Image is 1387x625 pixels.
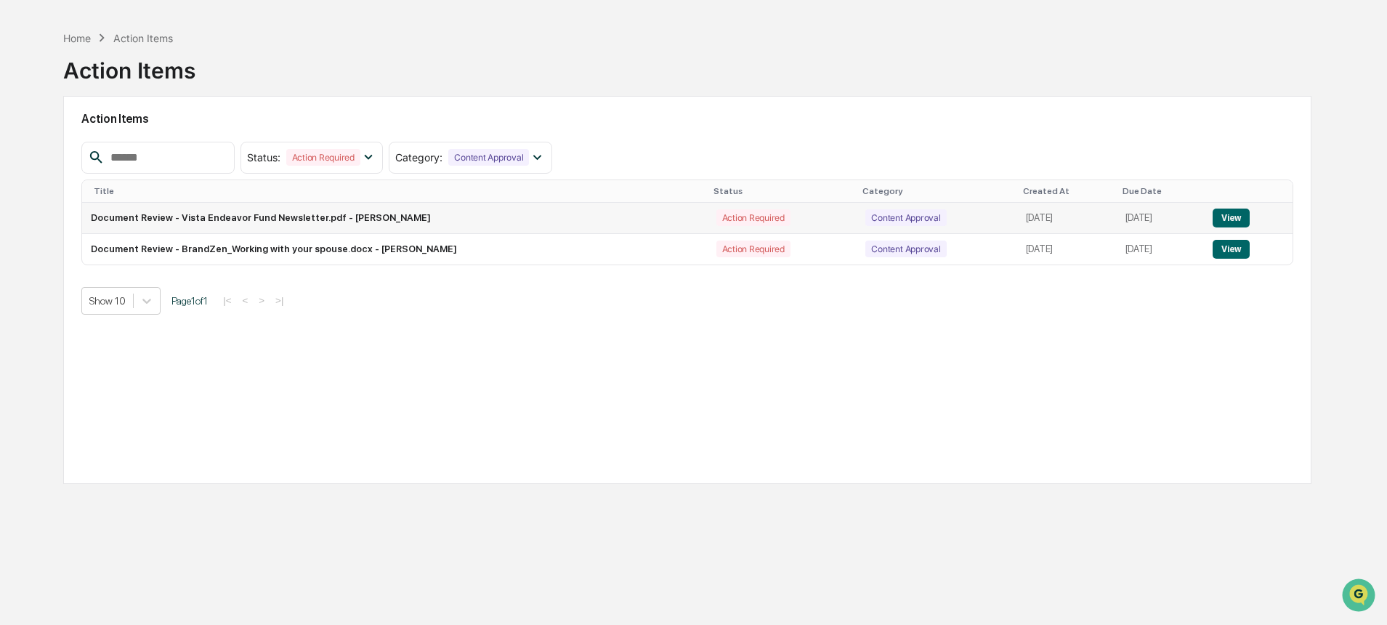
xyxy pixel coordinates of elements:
[716,209,790,226] div: Action Required
[254,294,269,307] button: >
[113,32,173,44] div: Action Items
[9,177,100,203] a: 🖐️Preclearance
[49,111,238,126] div: Start new chat
[713,186,852,196] div: Status
[82,234,707,265] td: Document Review - BrandZen_Working with your spouse.docx - [PERSON_NAME]
[1117,203,1205,234] td: [DATE]
[1017,234,1117,265] td: [DATE]
[82,203,707,234] td: Document Review - Vista Endeavor Fund Newsletter.pdf - [PERSON_NAME]
[1017,203,1117,234] td: [DATE]
[865,209,946,226] div: Content Approval
[171,295,208,307] span: Page 1 of 1
[448,149,529,166] div: Content Approval
[63,46,195,84] div: Action Items
[15,111,41,137] img: 1746055101610-c473b297-6a78-478c-a979-82029cc54cd1
[49,126,184,137] div: We're available if you need us!
[238,294,253,307] button: <
[1213,240,1250,259] button: View
[862,186,1011,196] div: Category
[865,241,946,257] div: Content Approval
[29,183,94,198] span: Preclearance
[1213,209,1250,227] button: View
[29,211,92,225] span: Data Lookup
[120,183,180,198] span: Attestations
[15,212,26,224] div: 🔎
[105,185,117,196] div: 🗄️
[145,246,176,257] span: Pylon
[102,246,176,257] a: Powered byPylon
[1213,243,1250,254] a: View
[286,149,360,166] div: Action Required
[63,32,91,44] div: Home
[1117,234,1205,265] td: [DATE]
[15,31,264,54] p: How can we help?
[1023,186,1111,196] div: Created At
[15,185,26,196] div: 🖐️
[1123,186,1199,196] div: Due Date
[395,151,442,164] span: Category :
[219,294,235,307] button: |<
[81,112,1293,126] h2: Action Items
[1341,577,1380,616] iframe: Open customer support
[9,205,97,231] a: 🔎Data Lookup
[94,186,701,196] div: Title
[247,151,280,164] span: Status :
[1213,212,1250,223] a: View
[100,177,186,203] a: 🗄️Attestations
[247,116,264,133] button: Start new chat
[716,241,790,257] div: Action Required
[271,294,288,307] button: >|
